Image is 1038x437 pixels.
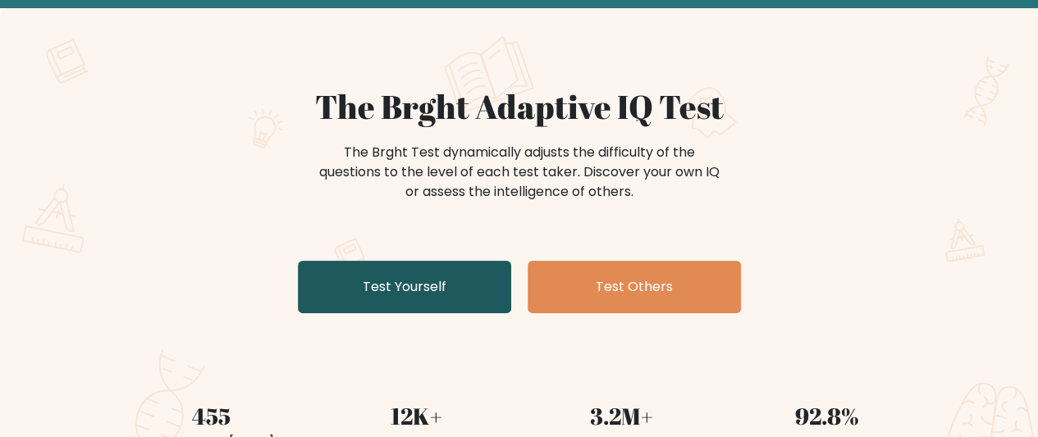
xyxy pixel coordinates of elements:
div: 92.8% [734,398,920,433]
a: Test Others [528,261,741,313]
div: 455 [119,398,304,433]
h1: The Brght Adaptive IQ Test [119,87,920,126]
div: The Brght Test dynamically adjusts the difficulty of the questions to the level of each test take... [314,143,725,202]
div: 3.2M+ [529,398,715,433]
div: 12K+ [324,398,510,433]
a: Test Yourself [298,261,511,313]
